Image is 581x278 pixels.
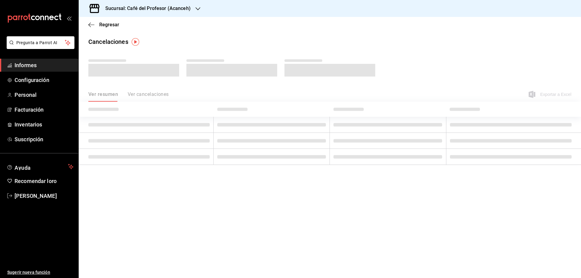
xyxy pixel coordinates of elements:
button: Regresar [88,22,119,28]
font: Recomendar loro [15,178,57,184]
img: Marcador de información sobre herramientas [132,38,139,46]
font: Configuración [15,77,49,83]
font: Regresar [99,22,119,28]
font: [PERSON_NAME] [15,193,57,199]
font: Suscripción [15,136,43,142]
div: pestañas de navegación [88,91,169,102]
a: Pregunta a Parrot AI [4,44,74,50]
font: Ayuda [15,165,31,171]
button: Pregunta a Parrot AI [7,36,74,49]
font: Facturación [15,106,44,113]
font: Inventarios [15,121,42,128]
font: Pregunta a Parrot AI [16,40,57,45]
font: Cancelaciones [88,38,128,45]
font: Personal [15,92,37,98]
button: abrir_cajón_menú [67,16,71,21]
font: Informes [15,62,37,68]
font: Sucursal: Café del Profesor (Acanceh) [105,5,191,11]
font: Sugerir nueva función [7,270,50,275]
